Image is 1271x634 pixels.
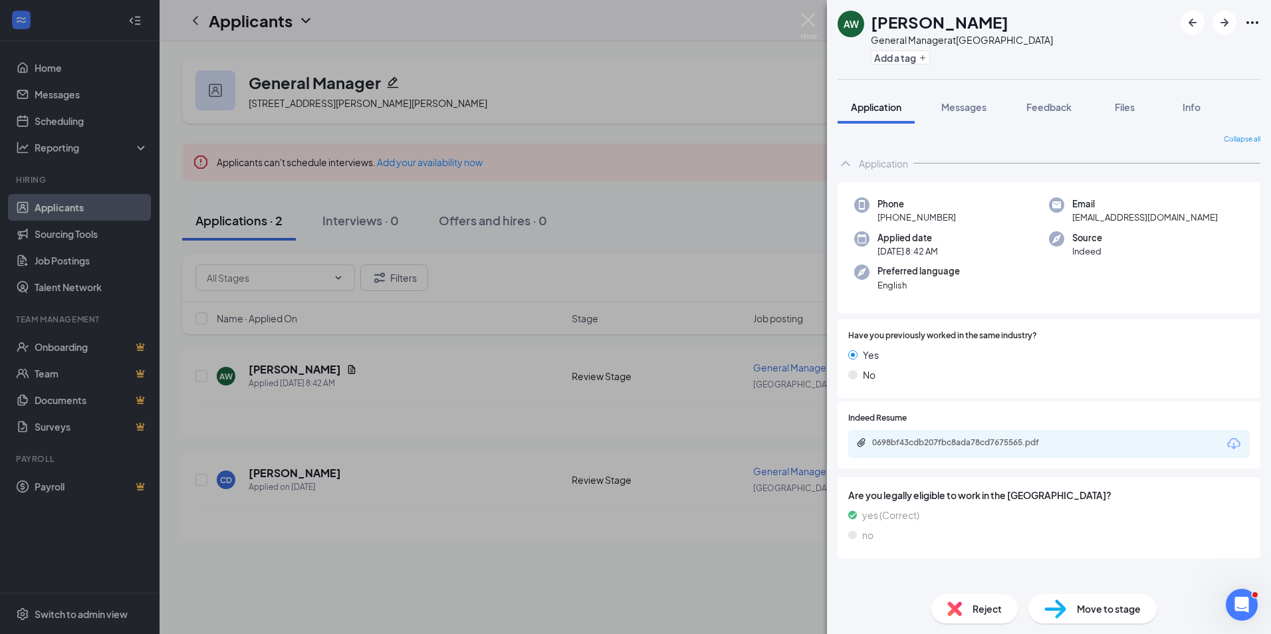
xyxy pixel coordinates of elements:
[871,51,930,64] button: PlusAdd a tag
[863,348,879,362] span: Yes
[871,11,1008,33] h1: [PERSON_NAME]
[877,231,938,245] span: Applied date
[859,157,908,170] div: Application
[1077,601,1141,616] span: Move to stage
[1224,134,1260,145] span: Collapse all
[877,197,956,211] span: Phone
[1183,101,1201,113] span: Info
[877,264,960,278] span: Preferred language
[838,156,854,171] svg: ChevronUp
[863,368,875,382] span: No
[862,508,919,522] span: yes (Correct)
[941,101,986,113] span: Messages
[1072,211,1218,224] span: [EMAIL_ADDRESS][DOMAIN_NAME]
[848,330,1037,342] span: Have you previously worked in the same industry?
[1072,197,1218,211] span: Email
[848,488,1250,502] span: Are you legally eligible to work in the [GEOGRAPHIC_DATA]?
[1185,15,1201,31] svg: ArrowLeftNew
[1213,11,1236,35] button: ArrowRight
[851,101,901,113] span: Application
[848,412,907,425] span: Indeed Resume
[856,437,1072,450] a: Paperclip0698bf43cdb207fbc8ada78cd7675565.pdf
[1244,15,1260,31] svg: Ellipses
[1226,436,1242,452] svg: Download
[1181,11,1205,35] button: ArrowLeftNew
[1226,589,1258,621] iframe: Intercom live chat
[862,528,873,542] span: no
[877,245,938,258] span: [DATE] 8:42 AM
[871,33,1053,47] div: General Manager at [GEOGRAPHIC_DATA]
[856,437,867,448] svg: Paperclip
[872,437,1058,448] div: 0698bf43cdb207fbc8ada78cd7675565.pdf
[844,17,859,31] div: AW
[1115,101,1135,113] span: Files
[919,54,927,62] svg: Plus
[1072,245,1102,258] span: Indeed
[877,211,956,224] span: [PHONE_NUMBER]
[1216,15,1232,31] svg: ArrowRight
[877,278,960,292] span: English
[1026,101,1072,113] span: Feedback
[973,601,1002,616] span: Reject
[1072,231,1102,245] span: Source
